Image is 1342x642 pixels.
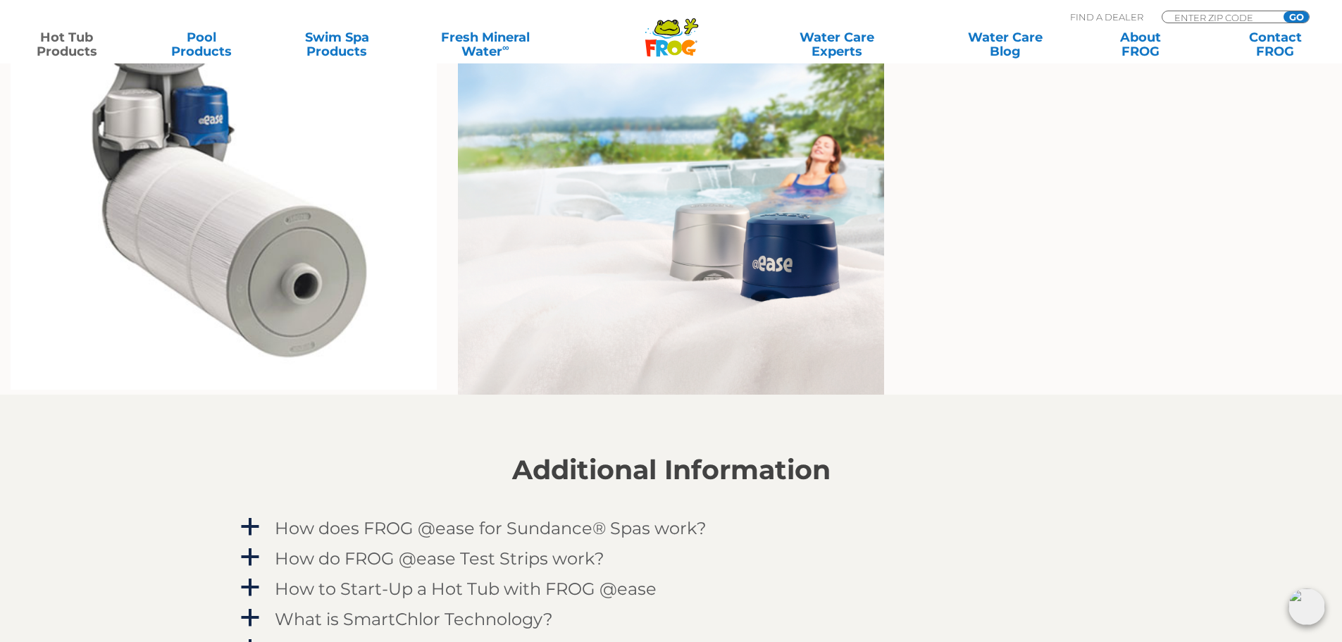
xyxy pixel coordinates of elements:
sup: ∞ [502,42,509,53]
a: ContactFROG [1223,30,1328,58]
a: Fresh MineralWater∞ [419,30,551,58]
p: Find A Dealer [1070,11,1143,23]
a: a What is SmartChlor Technology? [238,606,1105,632]
span: a [240,607,261,629]
a: a How do FROG @ease Test Strips work? [238,545,1105,572]
input: GO [1284,11,1309,23]
input: Zip Code Form [1173,11,1268,23]
h4: How does FROG @ease for Sundance® Spas work? [275,519,707,538]
img: 11 [11,22,437,390]
a: Water CareBlog [952,30,1057,58]
img: openIcon [1288,588,1325,625]
a: PoolProducts [149,30,254,58]
h4: How to Start-Up a Hot Tub with FROG @ease [275,579,657,598]
span: a [240,517,261,538]
a: Swim SpaProducts [285,30,390,58]
img: @Ease_Sundance [905,22,1331,395]
a: a How to Start-Up a Hot Tub with FROG @ease [238,576,1105,602]
h2: Additional Information [238,455,1105,486]
span: a [240,577,261,598]
img: sundance lifestyle [458,22,884,395]
span: a [240,547,261,568]
h4: What is SmartChlor Technology? [275,610,553,629]
h4: How do FROG @ease Test Strips work? [275,549,604,568]
a: AboutFROG [1088,30,1193,58]
a: a How does FROG @ease for Sundance® Spas work? [238,515,1105,541]
a: Water CareExperts [752,30,922,58]
a: Hot TubProducts [14,30,119,58]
